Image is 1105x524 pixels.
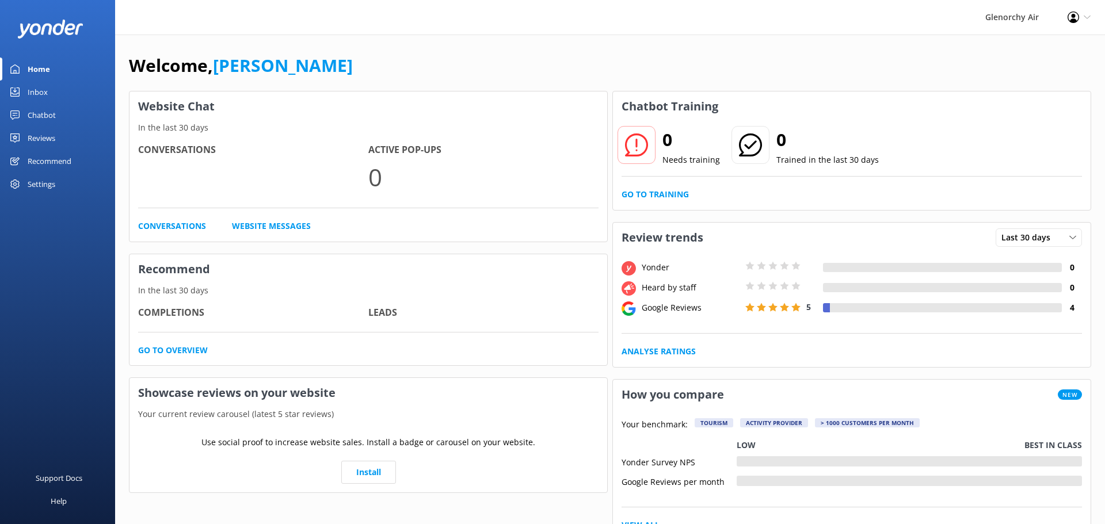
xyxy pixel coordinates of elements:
h3: Showcase reviews on your website [129,378,607,408]
a: Website Messages [232,220,311,232]
span: Last 30 days [1001,231,1057,244]
span: 5 [806,301,811,312]
div: Reviews [28,127,55,150]
h1: Welcome, [129,52,353,79]
div: > 1000 customers per month [815,418,920,427]
a: Analyse Ratings [622,345,696,358]
h3: How you compare [613,380,733,410]
h2: 0 [662,126,720,154]
h3: Website Chat [129,91,607,121]
p: Needs training [662,154,720,166]
div: Google Reviews [639,301,742,314]
h4: Active Pop-ups [368,143,599,158]
p: In the last 30 days [129,121,607,134]
div: Tourism [695,418,733,427]
h4: 0 [1062,261,1082,274]
div: Chatbot [28,104,56,127]
h3: Chatbot Training [613,91,727,121]
div: Yonder Survey NPS [622,456,737,466]
h3: Recommend [129,254,607,284]
a: Go to Training [622,188,689,201]
div: Heard by staff [639,281,742,294]
div: Activity Provider [740,418,808,427]
div: Settings [28,173,55,196]
a: Conversations [138,220,206,232]
div: Help [51,489,67,512]
div: Support Docs [36,466,82,489]
p: 0 [368,158,599,196]
img: yonder-white-logo.png [17,20,83,39]
p: Low [737,439,756,452]
a: Install [341,461,396,484]
p: Use social proof to increase website sales. Install a badge or carousel on your website. [201,436,535,449]
div: Inbox [28,81,48,104]
h4: Completions [138,305,368,320]
p: Your current review carousel (latest 5 star reviews) [129,408,607,420]
h4: 4 [1062,301,1082,314]
div: Google Reviews per month [622,476,737,486]
p: Best in class [1024,439,1082,452]
h2: 0 [776,126,879,154]
p: Your benchmark: [622,418,688,432]
h4: Conversations [138,143,368,158]
span: New [1058,389,1082,400]
div: Home [28,58,50,81]
p: Trained in the last 30 days [776,154,879,166]
h4: Leads [368,305,599,320]
div: Yonder [639,261,742,274]
a: Go to overview [138,344,208,357]
h3: Review trends [613,223,712,253]
p: In the last 30 days [129,284,607,297]
div: Recommend [28,150,71,173]
a: [PERSON_NAME] [213,53,353,77]
h4: 0 [1062,281,1082,294]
